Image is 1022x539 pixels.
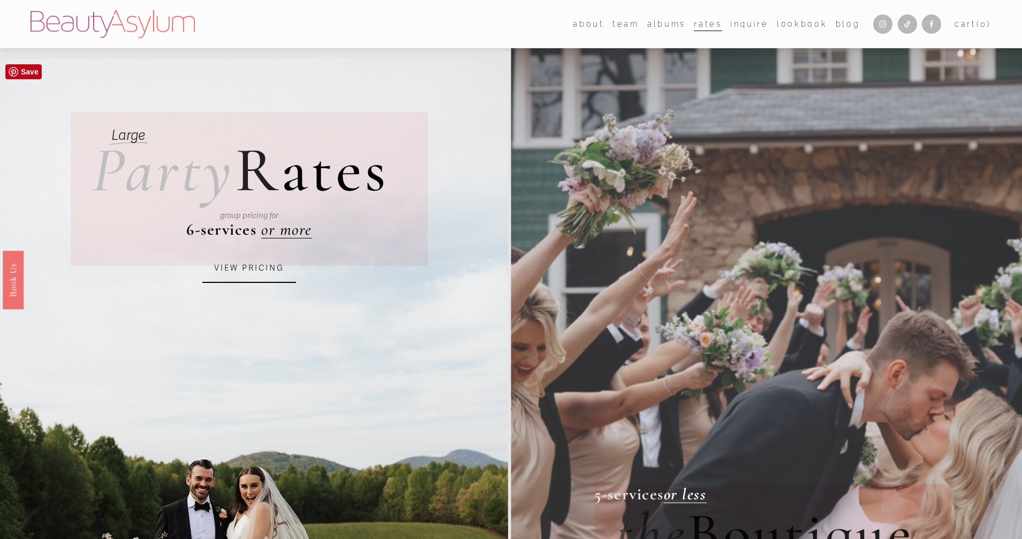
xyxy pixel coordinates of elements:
strong: 5-services [594,484,663,504]
span: ( ) [976,19,991,28]
em: Large [111,127,145,144]
a: albums [647,16,686,32]
span: about [573,17,604,31]
em: group pricing for [220,211,278,220]
a: 0 items in cart [955,17,991,31]
a: Book Us [3,251,24,309]
h2: ates [92,139,389,202]
a: TikTok [898,14,917,34]
a: Pin it! [5,64,42,79]
a: Lookbook [777,16,827,32]
a: or less [664,484,707,504]
a: Rates [694,16,722,32]
a: Inquire [730,16,769,32]
a: VIEW PRICING [202,254,296,283]
a: Blog [836,16,860,32]
a: Instagram [873,14,892,34]
a: folder dropdown [612,16,639,32]
span: 0 [980,19,987,28]
a: Facebook [922,14,941,34]
span: team [612,17,639,31]
img: Beauty Asylum | Bridal Hair &amp; Makeup Charlotte &amp; Atlanta [31,10,195,38]
a: folder dropdown [573,16,604,32]
em: Party [92,132,234,208]
span: R [235,132,281,208]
